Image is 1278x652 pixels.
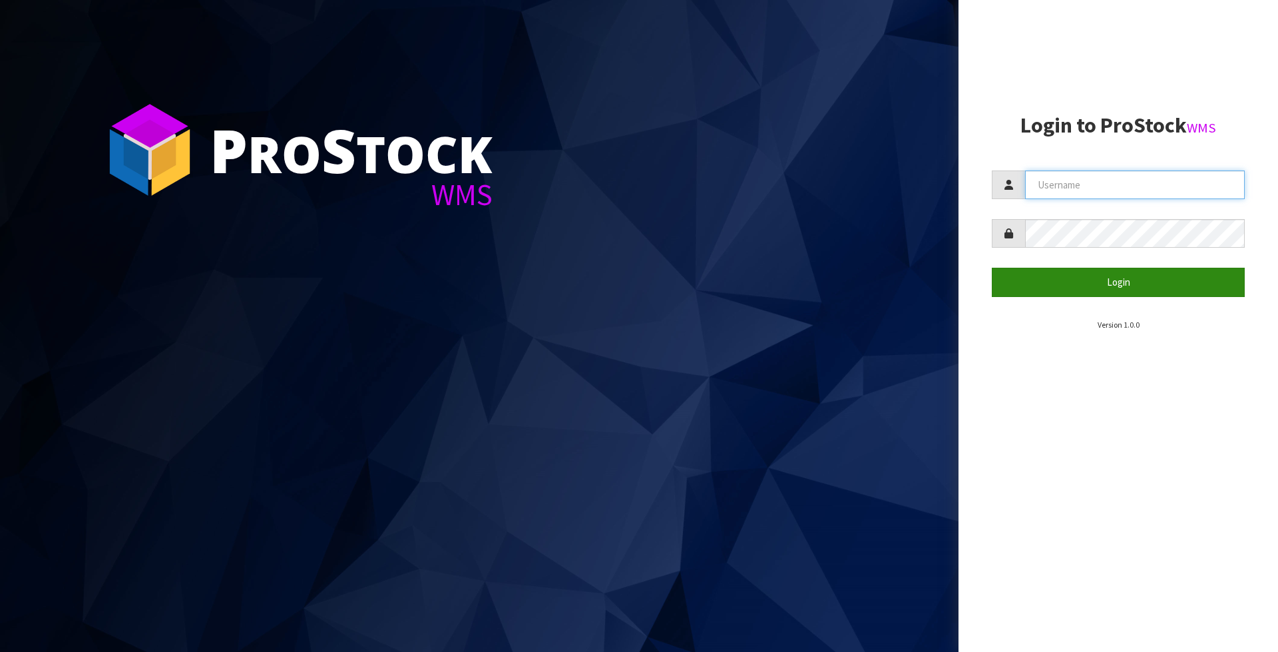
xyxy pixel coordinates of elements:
[210,120,493,180] div: ro tock
[1025,170,1245,199] input: Username
[100,100,200,200] img: ProStock Cube
[1098,320,1140,330] small: Version 1.0.0
[992,114,1245,137] h2: Login to ProStock
[210,180,493,210] div: WMS
[210,109,248,190] span: P
[321,109,356,190] span: S
[992,268,1245,296] button: Login
[1187,119,1216,137] small: WMS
